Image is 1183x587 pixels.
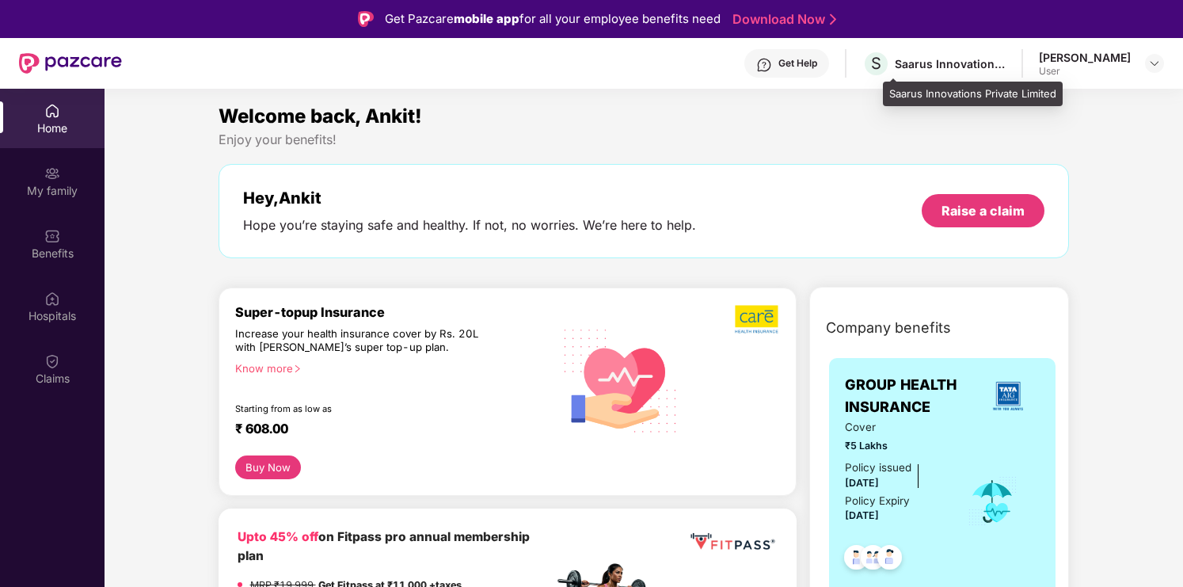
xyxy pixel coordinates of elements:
[44,103,60,119] img: svg+xml;base64,PHN2ZyBpZD0iSG9tZSIgeG1sbnM9Imh0dHA6Ly93d3cudzMub3JnLzIwMDAvc3ZnIiB3aWR0aD0iMjAiIG...
[44,228,60,244] img: svg+xml;base64,PHN2ZyBpZD0iQmVuZWZpdHMiIHhtbG5zPSJodHRwOi8vd3d3LnczLm9yZy8yMDAwL3N2ZyIgd2lkdGg9Ij...
[826,317,951,339] span: Company benefits
[235,327,485,355] div: Increase your health insurance cover by Rs. 20L with [PERSON_NAME]’s super top-up plan.
[871,54,881,73] span: S
[895,56,1006,71] div: Saarus Innovations Private Limited
[845,374,976,419] span: GROUP HEALTH INSURANCE
[219,132,1070,148] div: Enjoy your benefits!
[454,11,519,26] strong: mobile app
[44,353,60,369] img: svg+xml;base64,PHN2ZyBpZD0iQ2xhaW0iIHhtbG5zPSJodHRwOi8vd3d3LnczLm9yZy8yMDAwL3N2ZyIgd2lkdGg9IjIwIi...
[845,459,911,476] div: Policy issued
[385,10,721,29] div: Get Pazcare for all your employee benefits need
[219,105,422,128] span: Welcome back, Ankit!
[987,375,1029,417] img: insurerLogo
[238,529,530,563] b: on Fitpass pro annual membership plan
[238,529,318,544] b: Upto 45% off
[941,202,1025,219] div: Raise a claim
[293,364,302,373] span: right
[732,11,831,28] a: Download Now
[845,509,879,521] span: [DATE]
[235,362,544,373] div: Know more
[1039,65,1131,78] div: User
[870,540,909,579] img: svg+xml;base64,PHN2ZyB4bWxucz0iaHR0cDovL3d3dy53My5vcmcvMjAwMC9zdmciIHdpZHRoPSI0OC45NDMiIGhlaWdodD...
[830,11,836,28] img: Stroke
[778,57,817,70] div: Get Help
[967,475,1018,528] img: icon
[44,166,60,181] img: svg+xml;base64,PHN2ZyB3aWR0aD0iMjAiIGhlaWdodD0iMjAiIHZpZXdCb3g9IjAgMCAyMCAyMCIgZmlsbD0ibm9uZSIgeG...
[837,540,876,579] img: svg+xml;base64,PHN2ZyB4bWxucz0iaHR0cDovL3d3dy53My5vcmcvMjAwMC9zdmciIHdpZHRoPSI0OC45NDMiIGhlaWdodD...
[243,189,696,208] div: Hey, Ankit
[1039,50,1131,65] div: [PERSON_NAME]
[19,53,122,74] img: New Pazcare Logo
[687,528,778,556] img: fppp.png
[1148,57,1161,70] img: svg+xml;base64,PHN2ZyBpZD0iRHJvcGRvd24tMzJ4MzIiIHhtbG5zPSJodHRwOi8vd3d3LnczLm9yZy8yMDAwL3N2ZyIgd2...
[44,291,60,307] img: svg+xml;base64,PHN2ZyBpZD0iSG9zcGl0YWxzIiB4bWxucz0iaHR0cDovL3d3dy53My5vcmcvMjAwMC9zdmciIHdpZHRoPS...
[845,419,945,436] span: Cover
[553,311,689,449] img: svg+xml;base64,PHN2ZyB4bWxucz0iaHR0cDovL3d3dy53My5vcmcvMjAwMC9zdmciIHhtbG5zOnhsaW5rPSJodHRwOi8vd3...
[735,304,780,334] img: b5dec4f62d2307b9de63beb79f102df3.png
[854,540,892,579] img: svg+xml;base64,PHN2ZyB4bWxucz0iaHR0cDovL3d3dy53My5vcmcvMjAwMC9zdmciIHdpZHRoPSI0OC45MTUiIGhlaWdodD...
[235,304,553,320] div: Super-topup Insurance
[845,477,879,489] span: [DATE]
[845,438,945,454] span: ₹5 Lakhs
[756,57,772,73] img: svg+xml;base64,PHN2ZyBpZD0iSGVscC0zMngzMiIgeG1sbnM9Imh0dHA6Ly93d3cudzMub3JnLzIwMDAvc3ZnIiB3aWR0aD...
[243,217,696,234] div: Hope you’re staying safe and healthy. If not, no worries. We’re here to help.
[883,82,1063,107] div: Saarus Innovations Private Limited
[235,403,486,414] div: Starting from as low as
[358,11,374,27] img: Logo
[235,421,538,440] div: ₹ 608.00
[845,493,910,509] div: Policy Expiry
[235,455,301,479] button: Buy Now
